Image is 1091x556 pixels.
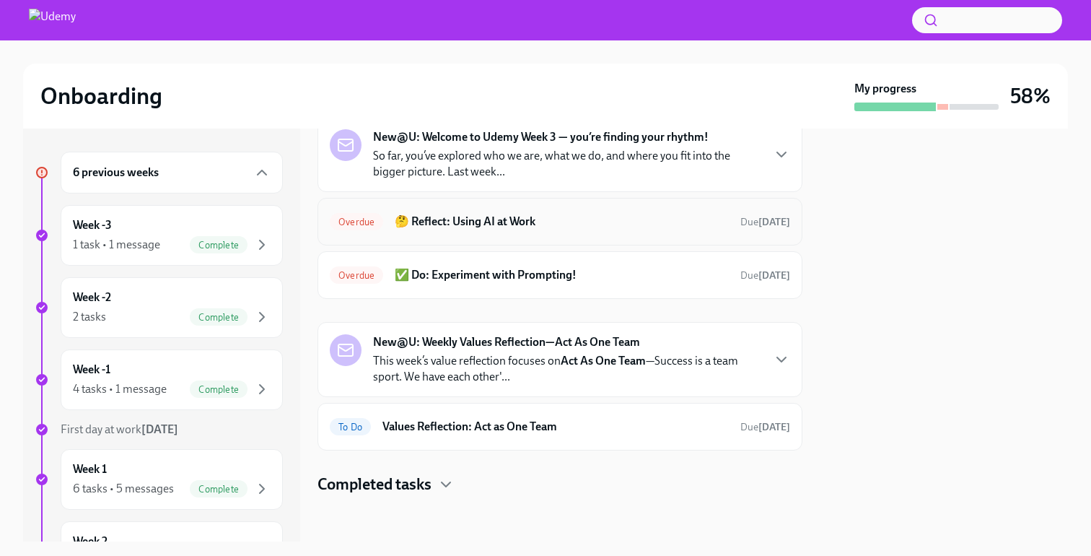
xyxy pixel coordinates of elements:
a: Week -22 tasksComplete [35,277,283,338]
h6: 6 previous weeks [73,165,159,181]
span: Due [740,421,790,433]
strong: New@U: Weekly Values Reflection—Act As One Team [373,334,640,350]
h6: ✅ Do: Experiment with Prompting! [395,267,729,283]
strong: [DATE] [141,422,178,436]
strong: Act As One Team [561,354,646,368]
a: Week -14 tasks • 1 messageComplete [35,349,283,410]
img: Udemy [29,9,76,32]
strong: [DATE] [758,269,790,282]
h6: Week 2 [73,534,108,550]
span: First day at work [61,422,178,436]
h6: Week -2 [73,290,111,305]
h3: 58% [1010,83,1051,109]
span: October 11th, 2025 10:00 [740,269,790,282]
h4: Completed tasks [317,474,431,495]
a: To DoValues Reflection: Act as One TeamDue[DATE] [330,415,790,438]
strong: New@U: Welcome to Udemy Week 3 — you’re finding your rhythm! [373,129,709,145]
div: Completed tasks [317,474,802,495]
span: Overdue [330,270,383,281]
div: 4 tasks • 1 message [73,381,167,397]
p: So far, you’ve explored who we are, what we do, and where you fit into the bigger picture. Last w... [373,148,761,180]
a: Week 16 tasks • 5 messagesComplete [35,449,283,510]
h6: 🤔 Reflect: Using AI at Work [395,214,729,230]
strong: [DATE] [758,216,790,228]
span: Due [740,216,790,228]
div: 6 tasks • 5 messages [73,481,174,497]
div: 2 tasks [73,309,106,325]
div: 6 previous weeks [61,152,283,194]
h6: Week -3 [73,217,112,233]
span: October 11th, 2025 10:00 [740,215,790,229]
a: Week -31 task • 1 messageComplete [35,205,283,266]
a: Overdue🤔 Reflect: Using AI at WorkDue[DATE] [330,210,790,233]
strong: My progress [854,81,916,97]
h6: Values Reflection: Act as One Team [382,419,729,435]
span: Overdue [330,217,383,227]
a: First day at work[DATE] [35,422,283,438]
strong: [DATE] [758,421,790,433]
h6: Week 1 [73,461,107,477]
span: Complete [190,384,247,395]
span: Complete [190,240,247,251]
div: 1 task • 1 message [73,237,160,253]
span: Due [740,269,790,282]
span: Complete [190,312,247,323]
span: To Do [330,422,371,433]
h6: Week -1 [73,362,110,378]
span: October 14th, 2025 10:00 [740,420,790,434]
p: This week’s value reflection focuses on —Success is a team sport. We have each other'... [373,353,761,385]
h2: Onboarding [40,82,162,110]
span: Complete [190,484,247,495]
a: Overdue✅ Do: Experiment with Prompting!Due[DATE] [330,264,790,287]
